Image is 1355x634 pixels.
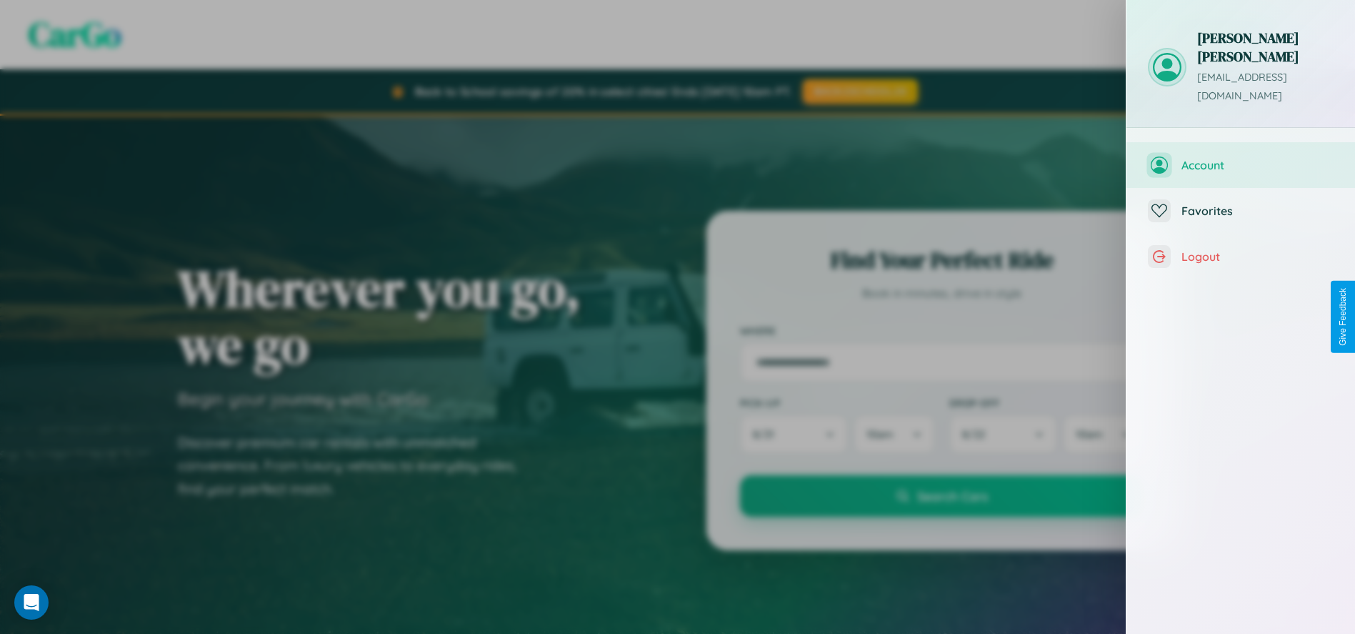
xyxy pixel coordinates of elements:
button: Favorites [1126,188,1355,234]
span: Account [1181,158,1334,172]
span: Logout [1181,249,1334,264]
button: Account [1126,142,1355,188]
button: Logout [1126,234,1355,279]
div: Give Feedback [1338,288,1348,346]
span: Favorites [1181,204,1334,218]
p: [EMAIL_ADDRESS][DOMAIN_NAME] [1197,69,1334,106]
div: Open Intercom Messenger [14,585,49,620]
h3: [PERSON_NAME] [PERSON_NAME] [1197,29,1334,66]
